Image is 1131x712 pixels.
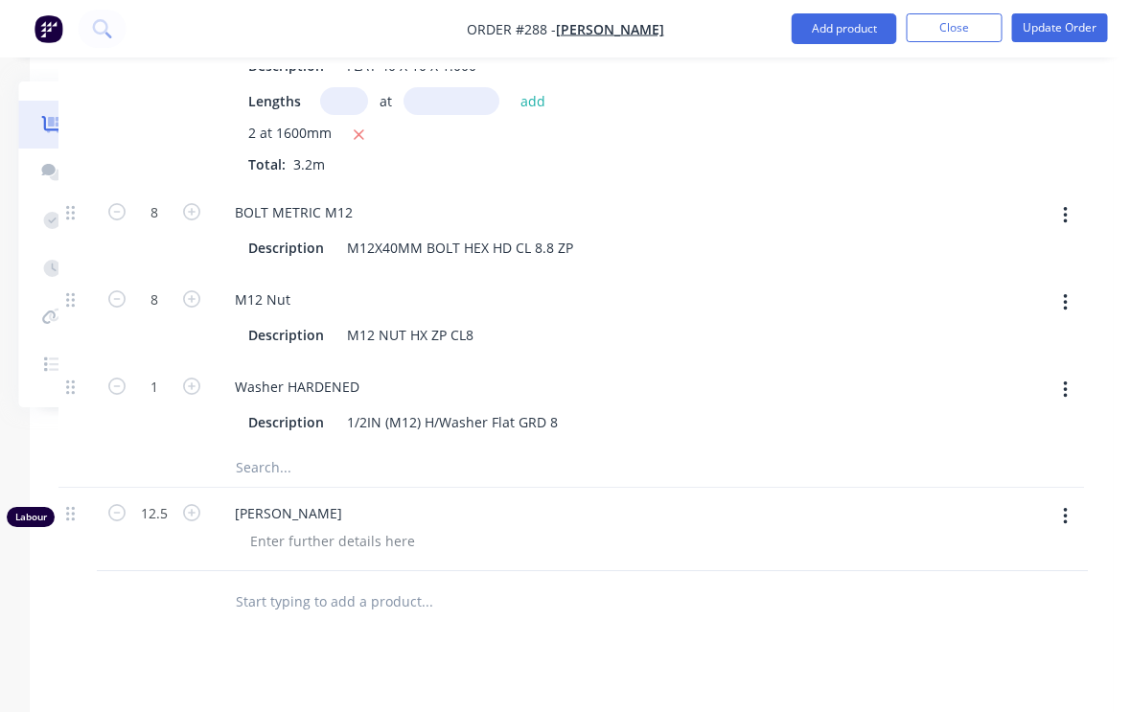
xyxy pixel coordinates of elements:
[792,13,897,44] button: Add product
[19,101,201,149] button: Order details
[8,507,56,527] div: Labour
[381,91,393,111] span: at
[236,448,619,487] input: Search...
[512,88,557,114] button: add
[19,149,201,196] button: Collaborate
[340,234,582,262] div: M12X40MM BOLT HEX HD CL 8.8 ZP
[19,196,201,244] button: Checklists 0/0
[249,123,333,147] span: 2 at 1600mm
[242,321,333,349] div: Description
[340,408,566,436] div: 1/2IN (M12) H/Washer Flat GRD 8
[19,244,201,292] button: Tracking
[242,408,333,436] div: Description
[467,20,556,38] span: Order #288 -
[249,155,287,173] span: Total:
[1012,13,1108,42] button: Update Order
[242,234,333,262] div: Description
[556,20,664,38] a: [PERSON_NAME]
[236,503,972,523] span: [PERSON_NAME]
[35,14,63,43] img: Factory
[236,583,619,621] input: Start typing to add a product...
[287,155,334,173] span: 3.2m
[340,321,482,349] div: M12 NUT HX ZP CL8
[220,286,307,313] div: M12 Nut
[907,13,1003,42] button: Close
[19,292,201,340] button: Linked Orders
[19,340,201,388] button: Timeline
[220,373,376,401] div: Washer HARDENED
[249,91,302,111] span: Lengths
[220,198,369,226] div: BOLT METRIC M12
